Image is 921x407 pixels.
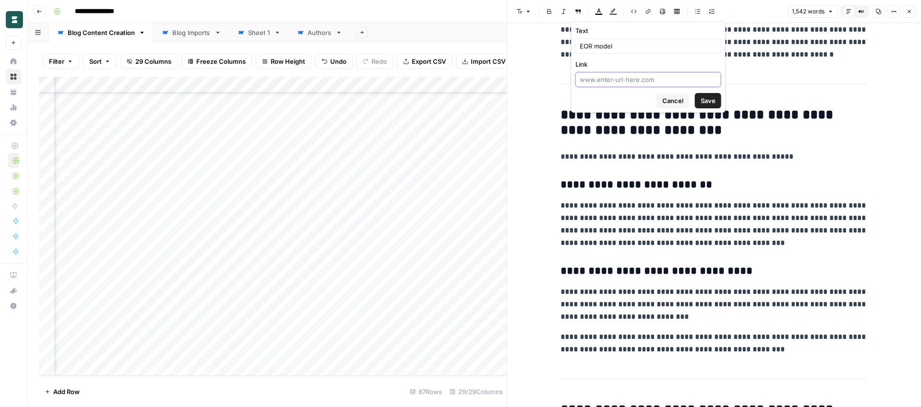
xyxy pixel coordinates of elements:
button: Row Height [256,54,311,69]
a: Settings [6,115,21,130]
span: Undo [330,57,347,66]
label: Link [575,59,721,69]
button: What's new? [6,283,21,298]
span: 29 Columns [135,57,171,66]
button: Add Row [39,384,85,399]
a: Blog Imports [154,23,229,42]
div: Sheet 1 [248,28,270,37]
button: Undo [315,54,353,69]
a: Sheet 1 [229,23,289,42]
button: Redo [357,54,393,69]
span: Cancel [662,96,683,105]
button: 29 Columns [120,54,178,69]
a: Authors [289,23,350,42]
span: Import CSV [471,57,505,66]
input: www.enter-url-here.com [580,75,717,84]
span: Filter [49,57,64,66]
button: Help + Support [6,298,21,314]
span: 1,542 words [792,7,825,16]
a: Blog Content Creation [49,23,154,42]
button: Import CSV [456,54,512,69]
div: 29/29 Columns [446,384,507,399]
span: Add Row [53,387,80,396]
a: Home [6,54,21,69]
div: Authors [308,28,332,37]
a: AirOps Academy [6,267,21,283]
button: Sort [83,54,117,69]
button: Workspace: Borderless [6,8,21,32]
button: Filter [43,54,79,69]
button: Export CSV [397,54,452,69]
span: Freeze Columns [196,57,246,66]
div: Blog Content Creation [68,28,135,37]
button: Save [695,93,721,108]
a: Browse [6,69,21,84]
button: Freeze Columns [181,54,252,69]
button: Cancel [657,93,689,108]
div: What's new? [6,283,21,298]
div: 87 Rows [406,384,446,399]
span: Export CSV [412,57,446,66]
input: Type placeholder [580,41,717,51]
button: 1,542 words [788,5,837,18]
span: Redo [371,57,387,66]
span: Sort [89,57,102,66]
label: Text [575,26,721,35]
img: Borderless Logo [6,11,23,28]
div: Blog Imports [172,28,211,37]
a: Usage [6,100,21,115]
span: Save [701,96,716,105]
span: Row Height [271,57,305,66]
a: Your Data [6,84,21,100]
